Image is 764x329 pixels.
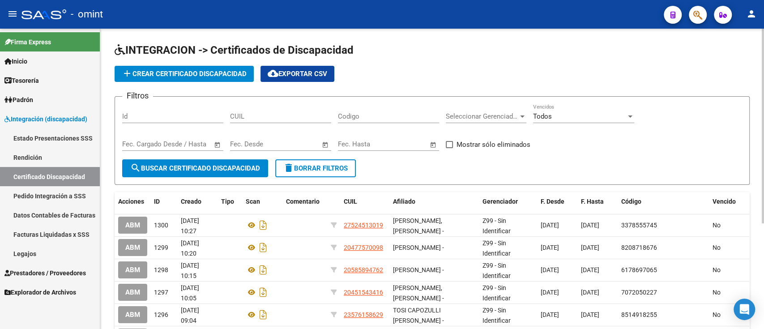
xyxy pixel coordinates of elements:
[181,198,201,205] span: Creado
[446,112,518,120] span: Seleccionar Gerenciador
[154,289,168,296] span: 1297
[541,222,559,229] span: [DATE]
[257,308,269,322] i: Descargar documento
[320,140,331,150] button: Open calendar
[482,284,511,302] span: Z99 - Sin Identificar
[338,140,374,148] input: Fecha inicio
[393,198,415,205] span: Afiliado
[621,311,657,318] span: 8514918255
[344,244,383,251] span: 20477570098
[122,90,153,102] h3: Filtros
[257,263,269,277] i: Descargar documento
[177,192,218,211] datatable-header-cell: Creado
[393,244,444,251] span: [PERSON_NAME] -
[130,162,141,173] mat-icon: search
[122,159,268,177] button: Buscar Certificado Discapacidad
[621,266,657,273] span: 6178697065
[283,162,294,173] mat-icon: delete
[125,266,140,274] span: ABM
[268,68,278,79] mat-icon: cloud_download
[154,222,168,229] span: 1300
[154,311,168,318] span: 1296
[581,198,604,205] span: F. Hasta
[230,140,266,148] input: Fecha inicio
[115,192,150,211] datatable-header-cell: Acciones
[581,311,599,318] span: [DATE]
[7,9,18,19] mat-icon: menu
[118,284,147,300] button: ABM
[581,222,599,229] span: [DATE]
[181,262,199,279] span: [DATE] 10:15
[260,66,334,82] button: Exportar CSV
[344,311,383,318] span: 23576158629
[618,192,709,211] datatable-header-cell: Código
[734,299,755,320] div: Open Intercom Messenger
[479,192,537,211] datatable-header-cell: Gerenciador
[482,198,518,205] span: Gerenciador
[428,140,439,150] button: Open calendar
[71,4,103,24] span: - omint
[482,217,511,235] span: Z99 - Sin Identificar
[389,192,479,211] datatable-header-cell: Afiliado
[344,266,383,273] span: 20585894762
[286,198,320,205] span: Comentario
[581,266,599,273] span: [DATE]
[541,244,559,251] span: [DATE]
[746,9,757,19] mat-icon: person
[213,140,223,150] button: Open calendar
[154,244,168,251] span: 1299
[4,76,39,85] span: Tesorería
[340,192,389,211] datatable-header-cell: CUIL
[541,289,559,296] span: [DATE]
[713,289,721,296] span: No
[382,140,426,148] input: Fecha fin
[221,198,234,205] span: Tipo
[713,222,721,229] span: No
[257,218,269,232] i: Descargar documento
[4,114,87,124] span: Integración (discapacidad)
[4,287,76,297] span: Explorador de Archivos
[482,239,511,257] span: Z99 - Sin Identificar
[125,244,140,252] span: ABM
[242,192,282,211] datatable-header-cell: Scan
[537,192,577,211] datatable-header-cell: F. Desde
[125,311,140,319] span: ABM
[457,139,530,150] span: Mostrar sólo eliminados
[118,306,147,323] button: ABM
[533,112,552,120] span: Todos
[541,266,559,273] span: [DATE]
[541,198,564,205] span: F. Desde
[154,198,160,205] span: ID
[118,261,147,278] button: ABM
[115,66,254,82] button: Crear Certificado Discapacidad
[713,266,721,273] span: No
[393,266,444,273] span: [PERSON_NAME] -
[713,311,721,318] span: No
[621,289,657,296] span: 7072050227
[181,239,199,257] span: [DATE] 10:20
[393,217,444,235] span: [PERSON_NAME], [PERSON_NAME] -
[541,311,559,318] span: [DATE]
[150,192,177,211] datatable-header-cell: ID
[577,192,618,211] datatable-header-cell: F. Hasta
[282,192,327,211] datatable-header-cell: Comentario
[274,140,318,148] input: Fecha fin
[713,198,736,205] span: Vencido
[621,222,657,229] span: 3378555745
[393,284,444,302] span: [PERSON_NAME], [PERSON_NAME] -
[166,140,210,148] input: Fecha fin
[393,307,444,324] span: TOSI CAPOZULLI [PERSON_NAME] -
[4,95,33,105] span: Padrón
[4,37,51,47] span: Firma Express
[621,198,641,205] span: Código
[181,284,199,302] span: [DATE] 10:05
[154,266,168,273] span: 1298
[118,217,147,233] button: ABM
[118,239,147,256] button: ABM
[4,56,27,66] span: Inicio
[275,159,356,177] button: Borrar Filtros
[181,307,199,324] span: [DATE] 09:04
[344,222,383,229] span: 27524513019
[581,289,599,296] span: [DATE]
[257,240,269,255] i: Descargar documento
